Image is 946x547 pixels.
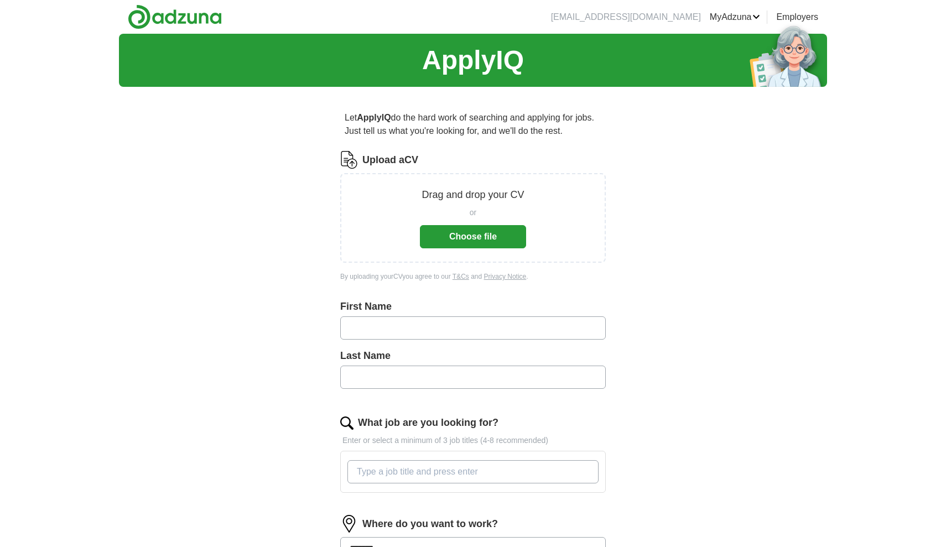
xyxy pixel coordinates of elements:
[340,272,606,282] div: By uploading your CV you agree to our and .
[128,4,222,29] img: Adzuna logo
[470,207,476,218] span: or
[362,517,498,532] label: Where do you want to work?
[340,151,358,169] img: CV Icon
[347,460,599,483] input: Type a job title and press enter
[420,225,526,248] button: Choose file
[484,273,527,280] a: Privacy Notice
[340,515,358,533] img: location.png
[340,299,606,314] label: First Name
[358,415,498,430] label: What job are you looking for?
[340,435,606,446] p: Enter or select a minimum of 3 job titles (4-8 recommended)
[453,273,469,280] a: T&Cs
[551,11,701,24] li: [EMAIL_ADDRESS][DOMAIN_NAME]
[362,153,418,168] label: Upload a CV
[340,107,606,142] p: Let do the hard work of searching and applying for jobs. Just tell us what you're looking for, an...
[340,416,354,430] img: search.png
[340,348,606,363] label: Last Name
[422,187,524,202] p: Drag and drop your CV
[710,11,761,24] a: MyAdzuna
[776,11,818,24] a: Employers
[357,113,391,122] strong: ApplyIQ
[422,40,524,80] h1: ApplyIQ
